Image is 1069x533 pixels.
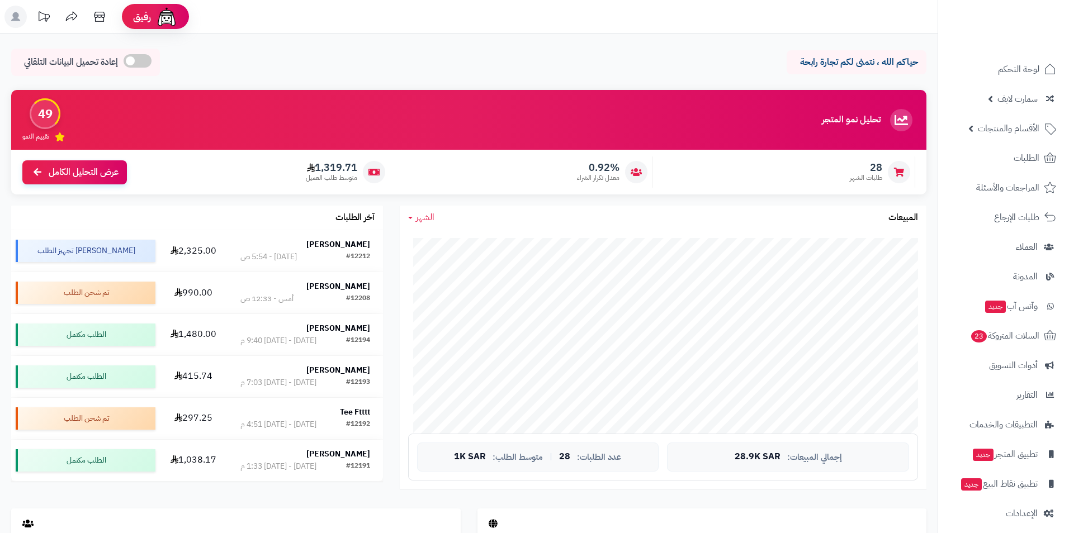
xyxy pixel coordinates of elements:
a: المراجعات والأسئلة [945,174,1062,201]
a: تطبيق المتجرجديد [945,441,1062,468]
span: عدد الطلبات: [577,453,621,462]
span: الطلبات [1014,150,1039,166]
a: الطلبات [945,145,1062,172]
a: العملاء [945,234,1062,260]
span: تطبيق نقاط البيع [960,476,1038,492]
a: لوحة التحكم [945,56,1062,83]
div: #12212 [346,251,370,263]
a: أدوات التسويق [945,352,1062,379]
span: سمارت لايف [997,91,1038,107]
span: جديد [973,449,994,461]
span: لوحة التحكم [998,61,1039,77]
span: 28 [559,452,570,462]
span: طلبات الشهر [850,173,882,183]
div: [DATE] - [DATE] 1:33 م [240,461,316,472]
span: تطبيق المتجر [972,446,1038,462]
span: تقييم النمو [22,132,49,141]
h3: آخر الطلبات [335,213,375,223]
span: 28 [850,161,882,174]
div: [DATE] - [DATE] 7:03 م [240,377,316,388]
img: ai-face.png [155,6,178,28]
a: التطبيقات والخدمات [945,411,1062,438]
a: التقارير [945,382,1062,408]
span: 28.9K SAR [735,452,781,462]
div: تم شحن الطلب [16,407,155,430]
strong: Tee Ftttt [340,406,370,418]
span: إعادة تحميل البيانات التلقائي [24,56,118,69]
span: السلات المتروكة [970,328,1039,344]
h3: تحليل نمو المتجر [822,115,881,125]
div: تم شحن الطلب [16,282,155,304]
div: الطلب مكتمل [16,365,155,388]
span: المراجعات والأسئلة [976,180,1039,196]
div: أمس - 12:33 ص [240,293,294,304]
span: عرض التحليل الكامل [49,166,119,179]
span: الإعدادات [1006,506,1038,521]
a: وآتس آبجديد [945,293,1062,320]
span: التطبيقات والخدمات [969,417,1038,432]
span: معدل تكرار الشراء [577,173,619,183]
strong: [PERSON_NAME] [306,448,370,460]
span: طلبات الإرجاع [994,210,1039,225]
a: طلبات الإرجاع [945,204,1062,231]
div: [DATE] - 5:54 ص [240,251,297,263]
span: | [550,453,552,461]
span: أدوات التسويق [989,358,1038,373]
div: #12194 [346,335,370,346]
strong: [PERSON_NAME] [306,280,370,292]
span: إجمالي المبيعات: [787,453,842,462]
div: [DATE] - [DATE] 4:51 م [240,419,316,430]
a: تطبيق نقاط البيعجديد [945,470,1062,497]
strong: [PERSON_NAME] [306,364,370,376]
h3: المبيعات [888,213,918,223]
span: 1,319.71 [306,161,357,174]
div: الطلب مكتمل [16,449,155,472]
td: 1,038.17 [160,440,228,481]
span: متوسط الطلب: [493,453,543,462]
span: التقارير [1016,387,1038,403]
td: 415.74 [160,356,228,397]
div: [PERSON_NAME] تجهيز الطلب [16,240,155,262]
div: [DATE] - [DATE] 9:40 م [240,335,316,346]
span: رفيق [133,10,151,23]
div: #12191 [346,461,370,472]
span: الأقسام والمنتجات [978,121,1039,136]
span: 23 [971,330,987,342]
span: متوسط طلب العميل [306,173,357,183]
div: #12193 [346,377,370,388]
span: 0.92% [577,161,619,174]
strong: [PERSON_NAME] [306,239,370,250]
span: 1K SAR [454,452,486,462]
span: جديد [985,301,1006,313]
div: #12208 [346,293,370,304]
a: المدونة [945,263,1062,290]
a: تحديثات المنصة [30,6,58,31]
span: العملاء [1016,239,1038,255]
a: الشهر [408,211,434,224]
td: 1,480.00 [160,314,228,355]
td: 297.25 [160,398,228,439]
a: السلات المتروكة23 [945,322,1062,349]
strong: [PERSON_NAME] [306,322,370,334]
span: الشهر [416,211,434,224]
a: عرض التحليل الكامل [22,160,127,184]
span: وآتس آب [984,298,1038,314]
span: جديد [961,478,982,491]
div: #12192 [346,419,370,430]
div: الطلب مكتمل [16,323,155,346]
p: حياكم الله ، نتمنى لكم تجارة رابحة [795,56,918,69]
a: الإعدادات [945,500,1062,527]
td: 990.00 [160,272,228,313]
span: المدونة [1013,269,1038,284]
td: 2,325.00 [160,230,228,272]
